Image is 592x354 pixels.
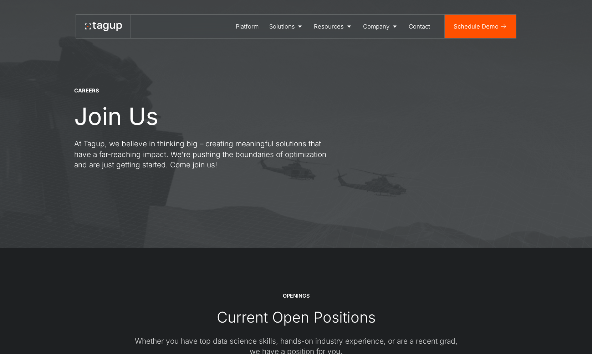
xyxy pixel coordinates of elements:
div: Platform [236,22,259,31]
a: Schedule Demo [445,15,516,38]
a: Platform [231,15,264,38]
div: Resources [314,22,344,31]
div: Company [363,22,389,31]
a: Resources [309,15,358,38]
div: Solutions [269,22,295,31]
a: Contact [404,15,435,38]
div: Schedule Demo [454,22,499,31]
div: Current Open Positions [217,308,376,327]
a: Company [358,15,404,38]
a: Solutions [264,15,309,38]
div: OPENINGS [283,292,310,299]
div: CAREERS [74,87,99,94]
p: At Tagup, we believe in thinking big – creating meaningful solutions that have a far-reaching imp... [74,138,331,170]
div: Contact [409,22,430,31]
h1: Join Us [74,103,158,130]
